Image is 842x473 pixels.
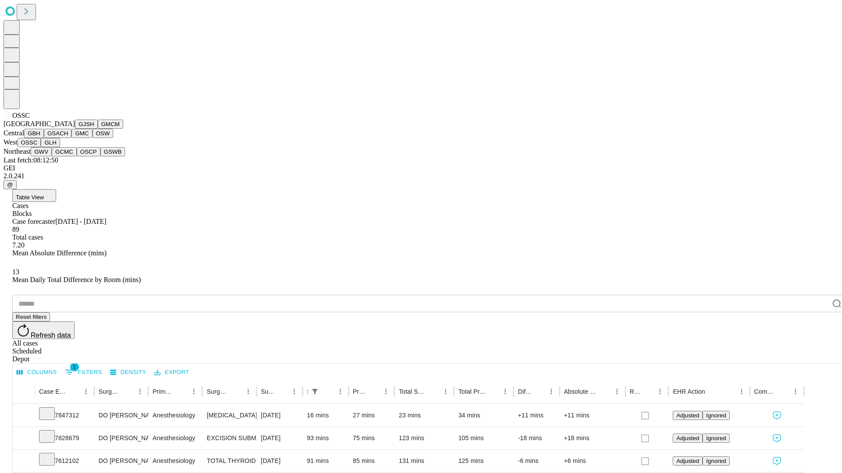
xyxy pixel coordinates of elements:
[322,385,334,398] button: Sort
[735,385,748,398] button: Menu
[4,180,17,189] button: @
[380,385,392,398] button: Menu
[14,366,59,379] button: Select columns
[261,427,298,449] div: [DATE]
[39,404,90,427] div: 7847312
[399,450,450,472] div: 131 mins
[518,450,555,472] div: -6 mins
[100,147,125,156] button: GSWB
[175,385,188,398] button: Sort
[99,450,144,472] div: DO [PERSON_NAME] [PERSON_NAME] Do
[777,385,789,398] button: Sort
[18,138,41,147] button: OSSC
[518,427,555,449] div: -18 mins
[427,385,439,398] button: Sort
[153,404,198,427] div: Anesthesiology
[207,427,252,449] div: EXCISION SUBMANDIBULAR ([MEDICAL_DATA]
[458,427,509,449] div: 105 mins
[307,388,308,395] div: Scheduled In Room Duration
[703,411,729,420] button: Ignored
[16,194,44,201] span: Table View
[673,388,705,395] div: EHR Action
[458,388,486,395] div: Total Predicted Duration
[518,404,555,427] div: +11 mins
[188,385,200,398] button: Menu
[533,385,545,398] button: Sort
[99,388,121,395] div: Surgeon Name
[39,388,67,395] div: Case Epic Id
[458,404,509,427] div: 34 mins
[458,450,509,472] div: 125 mins
[16,314,46,320] span: Reset filters
[706,412,726,419] span: Ignored
[673,434,703,443] button: Adjusted
[68,385,80,398] button: Sort
[99,427,144,449] div: DO [PERSON_NAME] [PERSON_NAME] Do
[44,129,71,138] button: GSACH
[153,450,198,472] div: Anesthesiology
[17,431,30,446] button: Expand
[309,385,321,398] button: Show filters
[230,385,242,398] button: Sort
[334,385,346,398] button: Menu
[673,411,703,420] button: Adjusted
[564,450,621,472] div: +6 mins
[207,404,252,427] div: [MEDICAL_DATA] REPAIR
[499,385,511,398] button: Menu
[12,321,75,339] button: Refresh data
[706,458,726,464] span: Ignored
[121,385,134,398] button: Sort
[4,164,838,172] div: GEI
[12,268,19,275] span: 13
[12,226,19,233] span: 89
[4,120,75,127] span: [GEOGRAPHIC_DATA]
[39,450,90,472] div: 7612102
[399,388,426,395] div: Total Scheduled Duration
[611,385,623,398] button: Menu
[12,218,55,225] span: Case forecaster
[353,427,390,449] div: 75 mins
[39,427,90,449] div: 7828679
[288,385,300,398] button: Menu
[153,427,198,449] div: Anesthesiology
[12,233,43,241] span: Total cases
[789,385,802,398] button: Menu
[63,365,104,379] button: Show filters
[99,404,144,427] div: DO [PERSON_NAME] [PERSON_NAME] Do
[12,189,56,202] button: Table View
[12,249,107,257] span: Mean Absolute Difference (mins)
[545,385,557,398] button: Menu
[754,388,776,395] div: Comments
[207,450,252,472] div: TOTAL THYROID [MEDICAL_DATA] UNILATERAL
[207,388,228,395] div: Surgery Name
[4,138,18,146] span: West
[7,181,13,188] span: @
[12,312,50,321] button: Reset filters
[703,456,729,466] button: Ignored
[12,276,141,283] span: Mean Daily Total Difference by Room (mins)
[242,385,254,398] button: Menu
[599,385,611,398] button: Sort
[307,427,344,449] div: 93 mins
[31,332,71,339] span: Refresh data
[307,450,344,472] div: 91 mins
[676,458,699,464] span: Adjusted
[261,404,298,427] div: [DATE]
[676,412,699,419] span: Adjusted
[12,241,25,249] span: 7.20
[153,388,175,395] div: Primary Service
[353,450,390,472] div: 85 mins
[261,388,275,395] div: Surgery Date
[98,120,123,129] button: GMCM
[75,120,98,129] button: GJSH
[309,385,321,398] div: 1 active filter
[80,385,92,398] button: Menu
[52,147,77,156] button: GCMC
[564,404,621,427] div: +11 mins
[487,385,499,398] button: Sort
[518,388,532,395] div: Difference
[108,366,149,379] button: Density
[654,385,666,398] button: Menu
[4,172,838,180] div: 2.0.241
[564,388,598,395] div: Absolute Difference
